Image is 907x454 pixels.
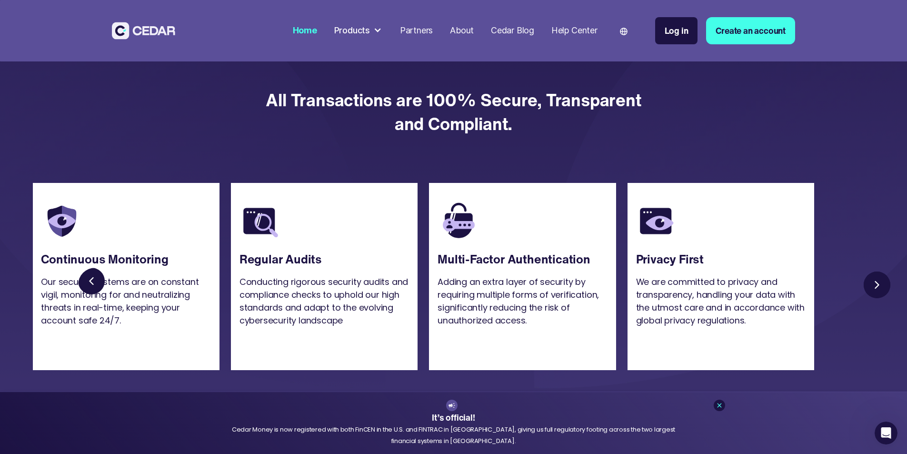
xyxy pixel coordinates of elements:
[78,268,112,302] a: Previous slide
[551,24,598,37] div: Help Center
[289,20,321,42] a: Home
[334,24,370,37] div: Products
[706,17,795,44] a: Create an account
[491,24,534,37] div: Cedar Blog
[400,24,433,37] div: Partners
[655,17,698,44] a: Log in
[547,20,602,42] a: Help Center
[448,402,456,409] img: announcement
[330,20,387,41] div: Products
[220,424,687,446] div: Cedar Money is now registered with both FinCEN in the U.S. and FINTRAC in [GEOGRAPHIC_DATA], givi...
[665,24,688,37] div: Log in
[487,20,538,42] a: Cedar Blog
[293,24,317,37] div: Home
[259,78,648,158] h4: All Transactions are 100% Secure, Transparent and Compliant.
[446,20,478,42] a: About
[396,20,437,42] a: Partners
[432,411,475,424] strong: It’s official!
[450,24,474,37] div: About
[875,422,897,444] iframe: Intercom live chat
[620,28,628,35] img: world icon
[860,268,895,302] a: Next slide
